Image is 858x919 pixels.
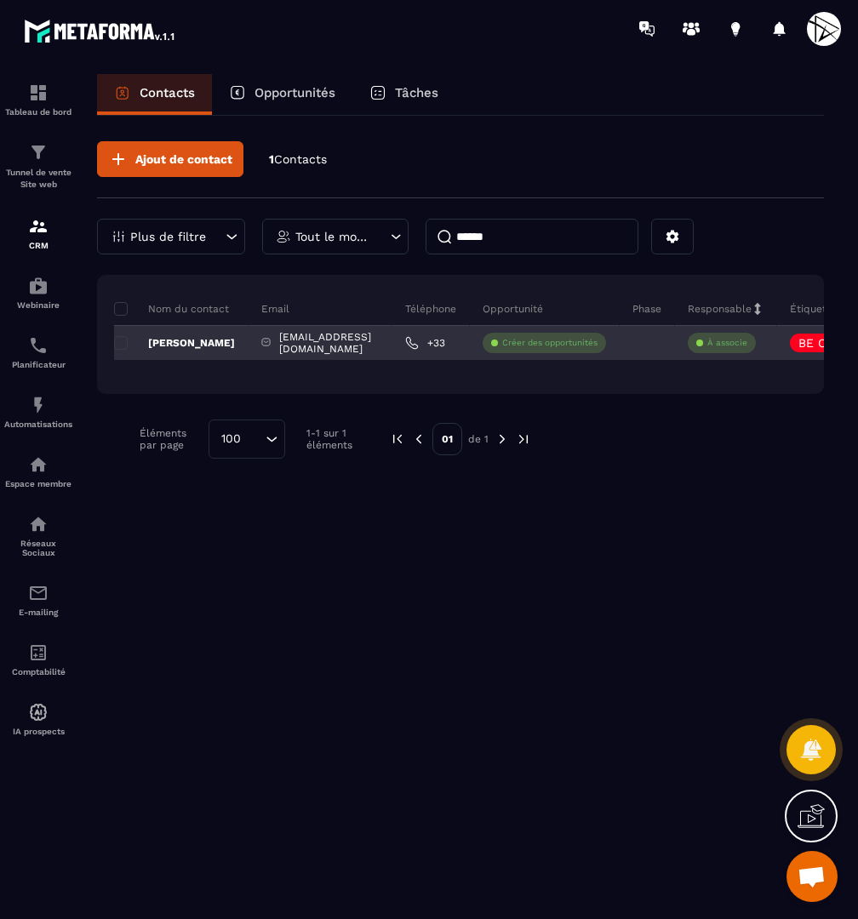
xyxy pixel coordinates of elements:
[114,336,235,350] p: [PERSON_NAME]
[4,107,72,117] p: Tableau de bord
[502,337,598,349] p: Créer des opportunités
[4,263,72,323] a: automationsautomationsWebinaire
[274,152,327,166] span: Contacts
[4,479,72,488] p: Espace membre
[140,427,200,451] p: Éléments par page
[24,15,177,46] img: logo
[28,142,49,163] img: formation
[4,241,72,250] p: CRM
[432,423,462,455] p: 01
[28,395,49,415] img: automations
[516,431,531,447] img: next
[28,702,49,722] img: automations
[4,727,72,736] p: IA prospects
[4,570,72,630] a: emailemailE-mailing
[405,336,445,350] a: +33
[688,302,752,316] p: Responsable
[215,430,247,448] span: 100
[786,851,838,902] div: Ouvrir le chat
[28,454,49,475] img: automations
[4,539,72,557] p: Réseaux Sociaux
[306,427,364,451] p: 1-1 sur 1 éléments
[483,302,543,316] p: Opportunité
[135,151,232,168] span: Ajout de contact
[395,85,438,100] p: Tâches
[4,300,72,310] p: Webinaire
[4,167,72,191] p: Tunnel de vente Site web
[28,514,49,534] img: social-network
[4,70,72,129] a: formationformationTableau de bord
[295,231,371,243] p: Tout le monde
[255,85,335,100] p: Opportunités
[28,583,49,603] img: email
[405,302,456,316] p: Téléphone
[4,129,72,203] a: formationformationTunnel de vente Site web
[495,431,510,447] img: next
[97,141,243,177] button: Ajout de contact
[632,302,661,316] p: Phase
[212,74,352,115] a: Opportunités
[4,501,72,570] a: social-networksocial-networkRéseaux Sociaux
[790,302,841,316] p: Étiquettes
[28,83,49,103] img: formation
[352,74,455,115] a: Tâches
[114,302,229,316] p: Nom du contact
[707,337,747,349] p: À associe
[411,431,426,447] img: prev
[140,85,195,100] p: Contacts
[4,630,72,689] a: accountantaccountantComptabilité
[28,216,49,237] img: formation
[209,420,285,459] div: Search for option
[28,335,49,356] img: scheduler
[4,608,72,617] p: E-mailing
[4,360,72,369] p: Planificateur
[247,430,261,448] input: Search for option
[4,442,72,501] a: automationsautomationsEspace membre
[4,382,72,442] a: automationsautomationsAutomatisations
[28,276,49,296] img: automations
[4,203,72,263] a: formationformationCRM
[28,642,49,663] img: accountant
[4,420,72,429] p: Automatisations
[97,74,212,115] a: Contacts
[4,667,72,676] p: Comptabilité
[4,323,72,382] a: schedulerschedulerPlanificateur
[261,302,289,316] p: Email
[390,431,405,447] img: prev
[130,231,206,243] p: Plus de filtre
[468,432,489,446] p: de 1
[269,151,327,168] p: 1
